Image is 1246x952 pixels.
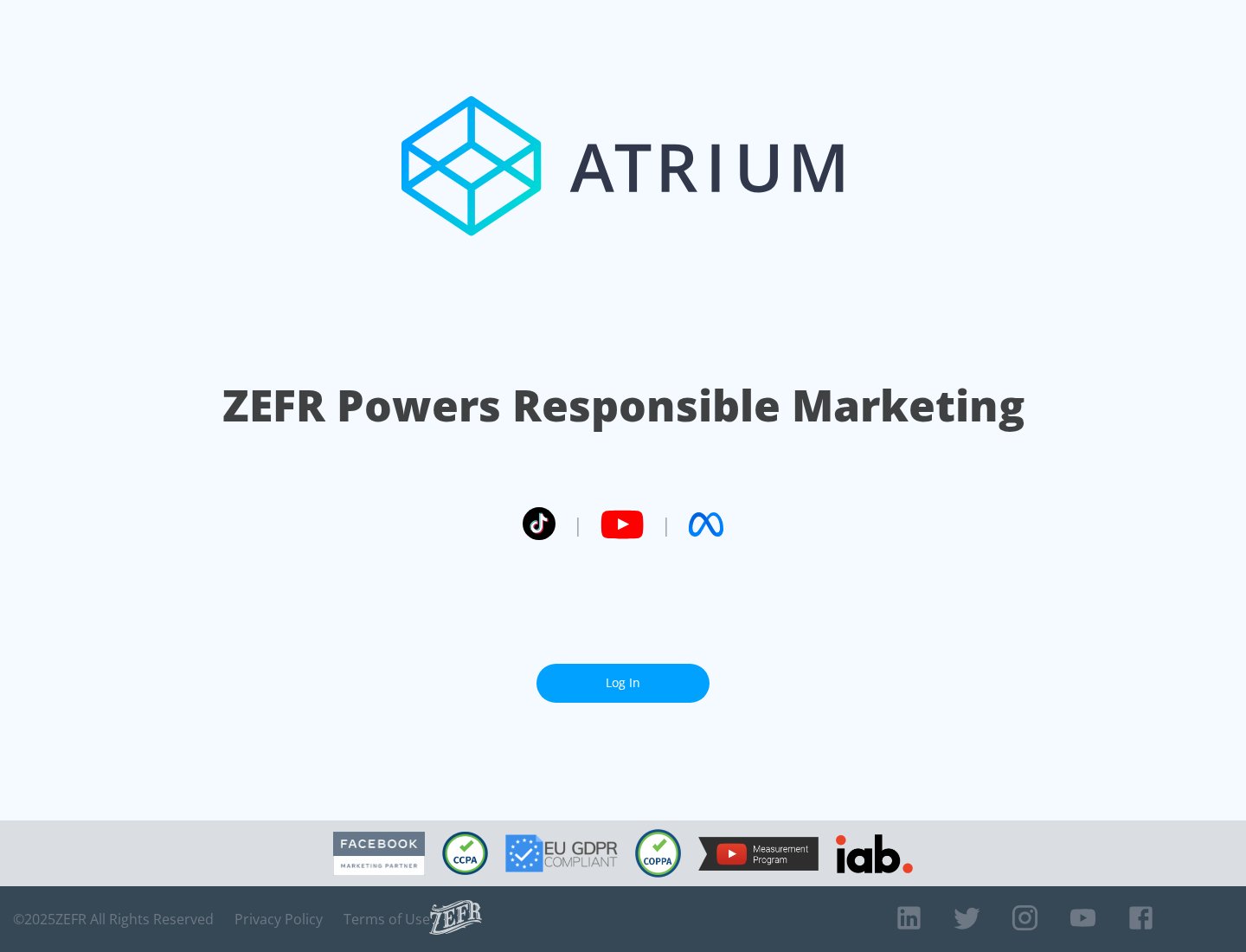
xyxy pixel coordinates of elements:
img: Facebook Marketing Partner [333,832,425,876]
a: Terms of Use [344,910,430,928]
img: CCPA Compliant [442,832,488,875]
span: | [573,511,583,537]
img: GDPR Compliant [505,834,618,872]
img: IAB [836,834,913,873]
img: YouTube Measurement Program [698,837,819,871]
span: © 2025 ZEFR All Rights Reserved [13,910,214,928]
a: Log In [536,664,710,703]
h1: ZEFR Powers Responsible Marketing [222,376,1024,435]
img: COPPA Compliant [635,829,681,878]
a: Privacy Policy [234,910,323,928]
span: | [661,511,671,537]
